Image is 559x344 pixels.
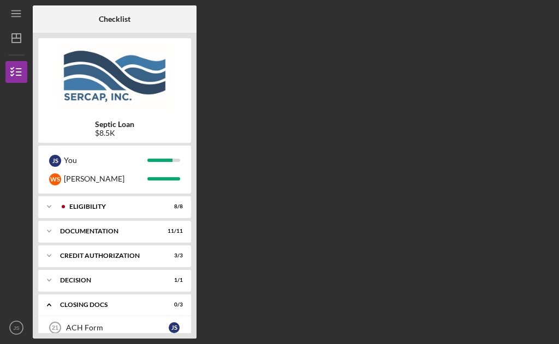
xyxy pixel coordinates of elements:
div: Decision [60,277,156,283]
div: J S [49,155,61,167]
div: You [64,151,147,170]
tspan: 21 [52,324,58,331]
div: CREDIT AUTHORIZATION [60,252,156,259]
b: Septic Loan [95,120,134,129]
div: $8.5K [95,129,134,137]
div: [PERSON_NAME] [64,170,147,188]
div: 11 / 11 [163,228,183,234]
img: Product logo [38,44,191,109]
text: JS [13,325,19,331]
div: CLOSING DOCS [60,301,156,308]
b: Checklist [99,15,130,23]
div: Eligibility [69,203,156,210]
div: J S [169,322,180,333]
div: Documentation [60,228,156,234]
a: 21ACH FormJS [44,317,186,339]
div: W S [49,173,61,185]
div: 1 / 1 [163,277,183,283]
div: ACH Form [66,323,169,332]
button: JS [5,317,27,339]
div: 3 / 3 [163,252,183,259]
div: 8 / 8 [163,203,183,210]
div: 0 / 3 [163,301,183,308]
